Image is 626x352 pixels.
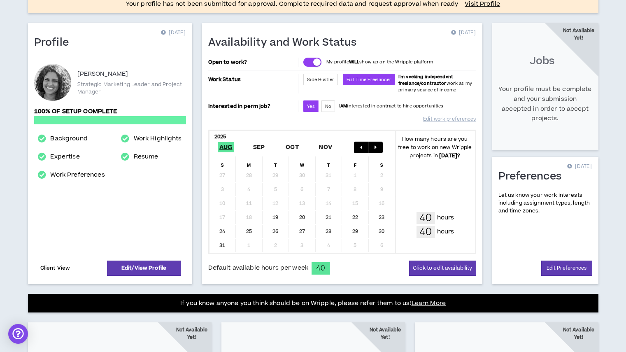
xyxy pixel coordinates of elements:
div: T [316,156,342,169]
b: I'm seeking independent freelance/contractor [398,74,453,86]
a: Background [50,134,87,144]
h1: Availability and Work Status [208,36,363,49]
a: Work Preferences [50,170,105,180]
p: Open to work? [208,59,297,65]
h1: Profile [34,36,75,49]
p: Interested in perm job? [208,100,297,112]
span: Side Hustler [307,77,334,83]
div: S [209,156,236,169]
span: work as my primary source of income [398,74,472,93]
b: [DATE] ? [439,152,460,159]
strong: WILL [349,59,360,65]
p: Let us know your work interests including assignment types, length and time zones. [498,191,592,215]
span: No [325,103,331,110]
a: Edit/View Profile [107,261,181,276]
h1: Preferences [498,170,568,183]
a: Expertise [50,152,79,162]
span: Oct [284,142,300,152]
p: Work Status [208,74,297,85]
p: [DATE] [161,29,186,37]
a: Edit Preferences [541,261,592,276]
a: Work Highlights [134,134,182,144]
p: Strategic Marketing Leader and Project Manager [77,81,186,96]
div: S [369,156,396,169]
a: Resume [134,152,158,162]
strong: AM [340,103,347,109]
a: Edit work preferences [423,112,476,126]
p: hours [437,227,454,236]
p: [PERSON_NAME] [77,69,128,79]
div: W [289,156,316,169]
span: Sep [251,142,267,152]
a: Client View [39,261,72,275]
p: I interested in contract to hire opportunities [339,103,444,110]
span: Aug [218,142,234,152]
div: F [342,156,369,169]
div: Open Intercom Messenger [8,324,28,344]
p: How many hours are you free to work on new Wripple projects in [395,135,475,160]
div: T [263,156,289,169]
button: Click to edit availability [409,261,476,276]
div: Christina S. [34,64,71,101]
p: hours [437,213,454,222]
b: 2025 [214,133,226,140]
p: 100% of setup complete [34,107,186,116]
p: My profile show up on the Wripple platform [326,59,433,65]
span: Yes [307,103,314,110]
span: Default available hours per week [208,263,308,273]
p: If you know anyone you think should be on Wripple, please refer them to us! [180,298,446,308]
p: [DATE] [451,29,476,37]
span: Nov [317,142,334,152]
a: Learn More [412,299,446,308]
p: [DATE] [567,163,592,171]
div: M [236,156,263,169]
